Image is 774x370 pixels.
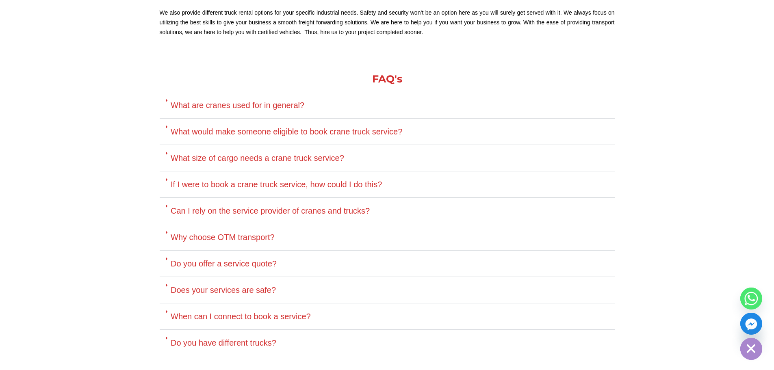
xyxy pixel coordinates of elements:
div: What size of cargo needs a crane truck service? [160,145,615,171]
div: Do you have different trucks? [160,330,615,356]
a: Do you offer a service quote? [171,259,277,268]
div: When can I connect to book a service? [160,303,615,330]
div: Does your services are safe? [160,277,615,303]
a: Can I rely on the service provider of cranes and trucks? [171,206,370,215]
a: What size of cargo needs a crane truck service? [171,154,344,162]
a: If I were to book a crane truck service, how could I do this? [171,180,382,189]
div: Do you offer a service quote? [160,251,615,277]
div: FAQ's [160,74,615,84]
div: What would make someone eligible to book crane truck service? [160,119,615,145]
div: Why choose OTM transport? [160,224,615,251]
a: What are cranes used for in general? [171,101,304,110]
a: When can I connect to book a service? [171,312,311,321]
a: Do you have different trucks? [171,338,276,347]
a: Why choose OTM transport? [171,233,275,242]
a: What would make someone eligible to book crane truck service? [171,127,402,136]
p: We also provide different truck rental options for your specific industrial needs. Safety and sec... [160,8,615,37]
a: Facebook_Messenger [740,313,762,335]
div: If I were to book a crane truck service, how could I do this? [160,171,615,198]
a: Does your services are safe? [171,286,276,294]
a: Whatsapp [740,288,762,309]
div: What are cranes used for in general? [160,92,615,119]
div: Can I rely on the service provider of cranes and trucks? [160,198,615,224]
